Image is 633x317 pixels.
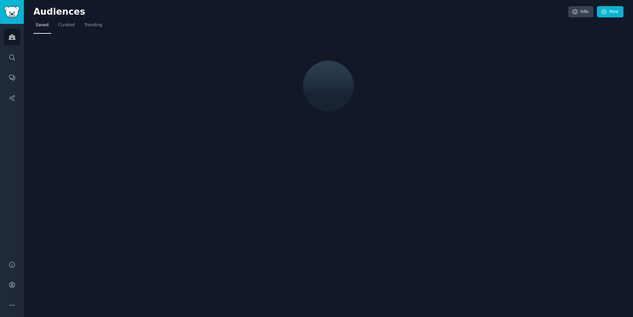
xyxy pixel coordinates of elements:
[84,22,102,28] span: Trending
[82,20,104,34] a: Trending
[58,22,75,28] span: Curated
[4,6,20,18] img: GummySearch logo
[36,22,49,28] span: Saved
[597,6,623,18] a: New
[568,6,594,18] a: Info
[56,20,77,34] a: Curated
[33,20,51,34] a: Saved
[33,6,568,17] h2: Audiences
